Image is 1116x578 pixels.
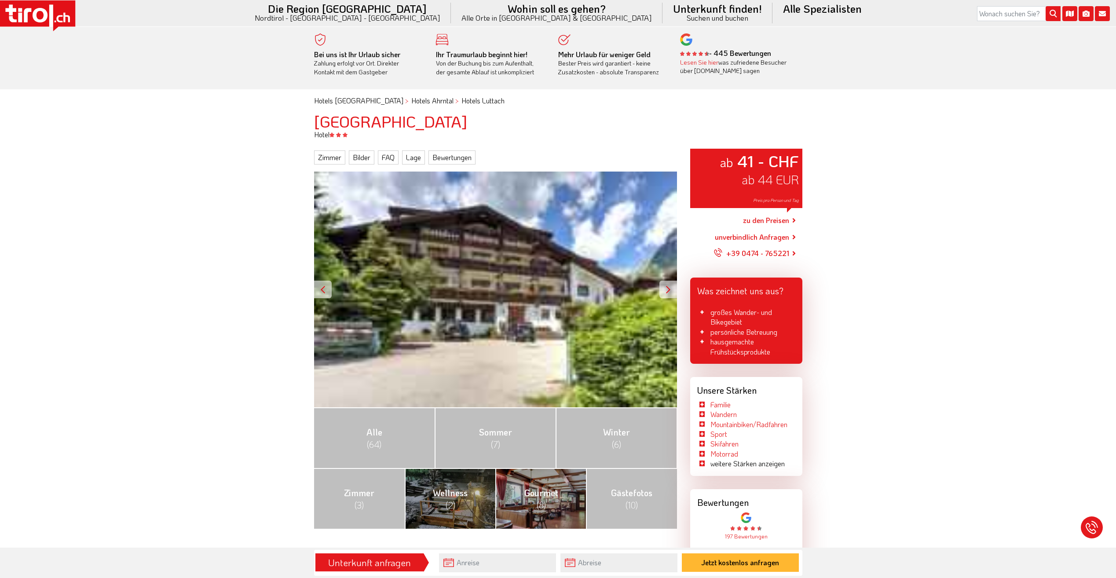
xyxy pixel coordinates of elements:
[314,468,405,529] a: Zimmer (3)
[603,426,630,450] span: Winter
[314,150,345,165] a: Zimmer
[680,58,718,66] a: Lesen Sie hier
[742,172,799,187] span: ab 44 EUR
[355,499,364,511] span: (3)
[1079,6,1094,21] i: Fotogalerie
[724,533,768,540] a: 197 Bewertungen
[558,50,667,77] div: Bester Preis wird garantiert - keine Zusatzkosten - absolute Transparenz
[314,113,802,130] h1: [GEOGRAPHIC_DATA]
[720,154,733,170] small: ab
[461,14,652,22] small: Alle Orte in [GEOGRAPHIC_DATA] & [GEOGRAPHIC_DATA]
[710,410,737,419] a: Wandern
[697,459,785,468] li: weitere Stärken anzeigen
[741,512,751,523] img: google
[680,58,789,75] div: was zufriedene Besucher über [DOMAIN_NAME] sagen
[697,337,795,357] li: hausgemachte Frühstücksprodukte
[461,96,505,105] a: Hotels Luttach
[710,420,787,429] a: Mountainbiken/Radfahren
[436,50,545,77] div: Von der Buchung bis zum Aufenthalt, der gesamte Ablauf ist unkompliziert
[710,439,739,448] a: Skifahren
[491,439,500,450] span: (7)
[743,210,789,232] a: zu den Preisen
[586,468,677,529] a: Gästefotos (10)
[435,407,556,468] a: Sommer (7)
[556,407,677,468] a: Winter (6)
[737,150,799,171] strong: 41 - CHF
[612,439,621,450] span: (6)
[318,555,421,570] div: Unterkunft anfragen
[433,487,468,511] span: Wellness
[537,499,546,511] span: (8)
[626,499,638,511] span: (10)
[680,48,771,58] b: - 445 Bewertungen
[378,150,399,165] a: FAQ
[560,553,677,572] input: Abreise
[255,14,440,22] small: Nordtirol - [GEOGRAPHIC_DATA] - [GEOGRAPHIC_DATA]
[1095,6,1110,21] i: Kontakt
[690,377,802,400] div: Unsere Stärken
[314,50,400,59] b: Bei uns ist Ihr Urlaub sicher
[479,426,512,450] span: Sommer
[977,6,1061,21] input: Wonach suchen Sie?
[690,489,802,512] div: Bewertungen
[710,400,731,409] a: Familie
[690,278,802,300] div: Was zeichnet uns aus?
[446,499,455,511] span: (2)
[753,198,799,203] span: Preis pro Person und Tag
[349,150,374,165] a: Bilder
[682,553,799,572] button: Jetzt kostenlos anfragen
[558,50,651,59] b: Mehr Urlaub für weniger Geld
[366,426,382,450] span: Alle
[344,487,374,511] span: Zimmer
[314,96,403,105] a: Hotels [GEOGRAPHIC_DATA]
[611,487,652,511] span: Gästefotos
[402,150,425,165] a: Lage
[439,553,556,572] input: Anreise
[680,33,692,46] img: google
[436,50,527,59] b: Ihr Traumurlaub beginnt hier!
[524,487,558,511] span: Gourmet
[710,429,727,439] a: Sport
[697,327,795,337] li: persönliche Betreuung
[715,232,789,242] a: unverbindlich Anfragen
[495,468,586,529] a: Gourmet (8)
[710,449,738,458] a: Motorrad
[428,150,476,165] a: Bewertungen
[314,407,435,468] a: Alle (64)
[697,307,795,327] li: großes Wander- und Bikegebiet
[367,439,381,450] span: (64)
[714,242,789,264] a: +39 0474 - 765221
[1062,6,1077,21] i: Karte öffnen
[411,96,454,105] a: Hotels Ahrntal
[307,130,809,139] div: Hotel
[405,468,495,529] a: Wellness (2)
[314,50,423,77] div: Zahlung erfolgt vor Ort. Direkter Kontakt mit dem Gastgeber
[673,14,762,22] small: Suchen und buchen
